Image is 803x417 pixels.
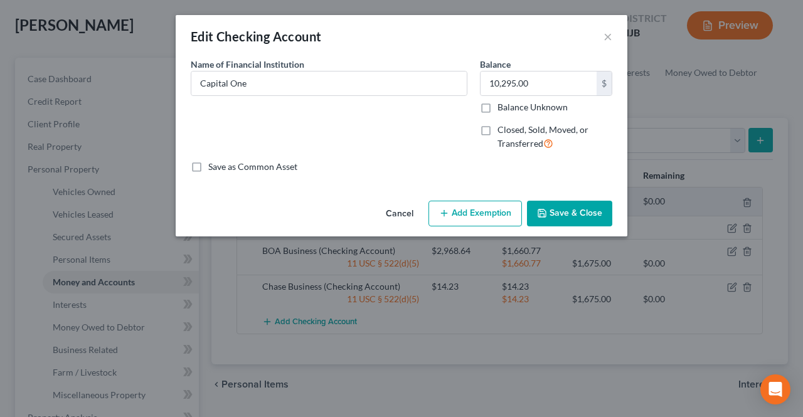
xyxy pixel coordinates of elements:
[597,71,612,95] div: $
[760,374,790,404] div: Open Intercom Messenger
[527,201,612,227] button: Save & Close
[480,58,511,71] label: Balance
[428,201,522,227] button: Add Exemption
[208,161,297,173] label: Save as Common Asset
[191,28,321,45] div: Edit Checking Account
[604,29,612,44] button: ×
[191,59,304,70] span: Name of Financial Institution
[481,71,597,95] input: 0.00
[497,101,568,113] label: Balance Unknown
[376,202,423,227] button: Cancel
[497,124,588,149] span: Closed, Sold, Moved, or Transferred
[191,71,467,95] input: Enter name...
